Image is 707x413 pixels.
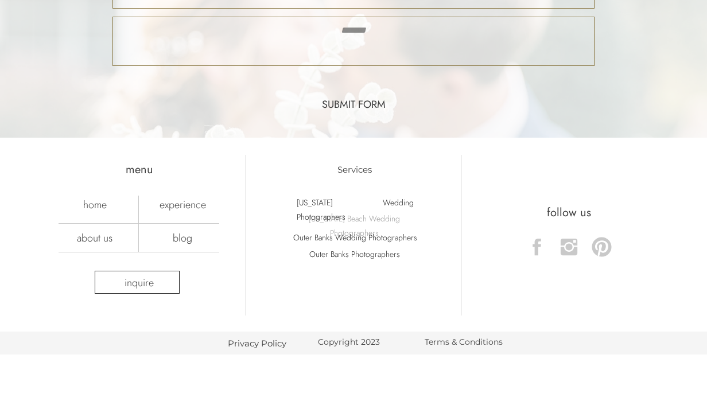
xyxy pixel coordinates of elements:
a: Outer Banks Photographers [301,247,407,261]
a: Outer Banks Wedding Photographers [285,231,425,244]
a: home [55,198,135,211]
a: Terms & Conditions [416,337,511,348]
a: Privacy Policy [219,337,295,349]
a: [US_STATE] Beach Wedding Photographers [285,212,424,225]
a: blog [142,231,223,244]
h2: follow us [485,205,653,218]
h2: menu [55,162,223,182]
a: about us [55,231,135,244]
a: Copyright 2023 [318,337,390,350]
a: submit form [309,98,398,114]
a: [US_STATE] Wedding Photographers [297,196,414,209]
a: inquire [108,276,169,289]
h2: Services [271,163,438,181]
a: experience [142,198,223,211]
